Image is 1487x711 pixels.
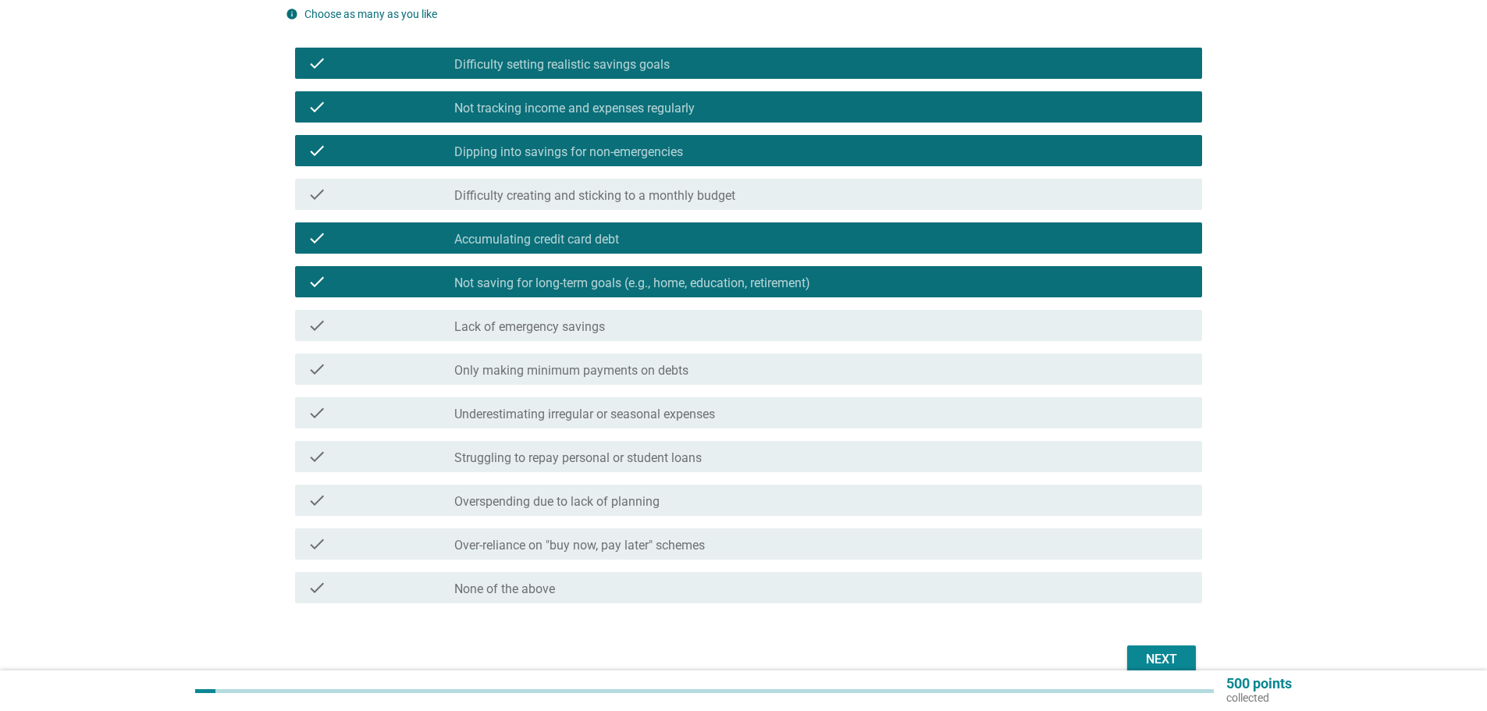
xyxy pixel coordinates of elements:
[454,57,670,73] label: Difficulty setting realistic savings goals
[304,8,437,20] label: Choose as many as you like
[1127,645,1196,674] button: Next
[454,276,810,291] label: Not saving for long-term goals (e.g., home, education, retirement)
[454,232,619,247] label: Accumulating credit card debt
[1140,650,1183,669] div: Next
[308,185,326,204] i: check
[454,538,705,553] label: Over-reliance on "buy now, pay later" schemes
[308,403,326,422] i: check
[308,229,326,247] i: check
[454,319,605,335] label: Lack of emergency savings
[1226,677,1292,691] p: 500 points
[454,450,702,466] label: Struggling to repay personal or student loans
[308,578,326,597] i: check
[1226,691,1292,705] p: collected
[308,447,326,466] i: check
[454,101,695,116] label: Not tracking income and expenses regularly
[454,144,683,160] label: Dipping into savings for non-emergencies
[454,363,688,379] label: Only making minimum payments on debts
[308,535,326,553] i: check
[308,360,326,379] i: check
[308,98,326,116] i: check
[308,491,326,510] i: check
[454,581,555,597] label: None of the above
[454,494,660,510] label: Overspending due to lack of planning
[454,407,715,422] label: Underestimating irregular or seasonal expenses
[308,316,326,335] i: check
[286,8,298,20] i: info
[308,54,326,73] i: check
[308,272,326,291] i: check
[308,141,326,160] i: check
[454,188,735,204] label: Difficulty creating and sticking to a monthly budget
